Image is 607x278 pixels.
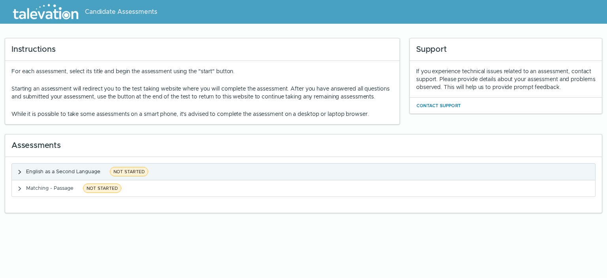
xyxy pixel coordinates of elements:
span: Matching - Passage [26,185,74,191]
div: For each assessment, select its title and begin the assessment using the "start" button. [11,67,393,118]
button: Matching - PassageNOT STARTED [12,180,595,197]
span: Help [40,6,52,13]
div: If you experience technical issues related to an assessment, contact support. Please provide deta... [416,67,596,91]
span: Candidate Assessments [85,7,157,17]
div: Support [410,38,602,61]
p: Starting an assessment will redirect you to the test taking website where you will complete the a... [11,85,393,100]
img: Talevation_Logo_Transparent_white.png [9,2,82,22]
span: NOT STARTED [110,167,148,176]
p: While it is possible to take some assessments on a smart phone, it's advised to complete the asse... [11,110,393,118]
div: Instructions [5,38,400,61]
button: Contact Support [416,101,461,110]
button: English as a Second LanguageNOT STARTED [12,164,595,180]
div: Assessments [5,134,602,157]
span: NOT STARTED [83,183,121,193]
span: English as a Second Language [26,168,100,175]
